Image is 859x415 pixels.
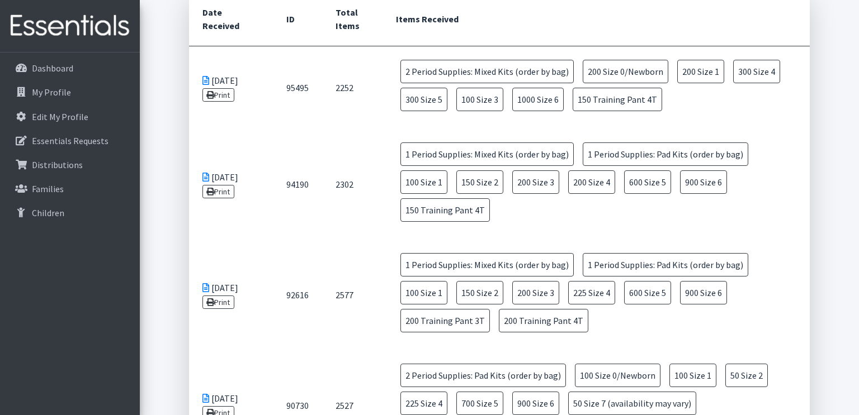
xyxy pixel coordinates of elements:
[680,170,727,194] span: 900 Size 6
[32,207,64,218] p: Children
[400,170,447,194] span: 100 Size 1
[400,309,490,332] span: 200 Training Pant 3T
[499,309,588,332] span: 200 Training Pant 4T
[583,142,748,166] span: 1 Period Supplies: Pad Kits (order by bag)
[456,281,503,304] span: 150 Size 2
[680,281,727,304] span: 900 Size 6
[568,281,615,304] span: 225 Size 4
[400,253,574,276] span: 1 Period Supplies: Mixed Kits (order by bag)
[400,88,447,111] span: 300 Size 5
[512,281,559,304] span: 200 Size 3
[400,392,447,415] span: 225 Size 4
[400,364,566,387] span: 2 Period Supplies: Pad Kits (order by bag)
[583,253,748,276] span: 1 Period Supplies: Pad Kits (order by bag)
[189,240,273,350] td: [DATE]
[189,129,273,240] td: [DATE]
[202,295,234,309] a: Print
[512,392,559,415] span: 900 Size 6
[273,240,322,350] td: 92616
[733,60,780,83] span: 300 Size 4
[4,106,135,128] a: Edit My Profile
[583,60,668,83] span: 200 Size 0/Newborn
[669,364,716,387] span: 100 Size 1
[677,60,724,83] span: 200 Size 1
[32,183,64,194] p: Families
[456,392,503,415] span: 700 Size 5
[400,60,574,83] span: 2 Period Supplies: Mixed Kits (order by bag)
[512,88,564,111] span: 1000 Size 6
[400,281,447,304] span: 100 Size 1
[202,88,234,102] a: Print
[32,87,71,98] p: My Profile
[32,63,73,74] p: Dashboard
[4,130,135,152] a: Essentials Requests
[4,81,135,103] a: My Profile
[512,170,559,194] span: 200 Size 3
[4,154,135,176] a: Distributions
[575,364,660,387] span: 100 Size 0/Newborn
[322,46,383,130] td: 2252
[568,170,615,194] span: 200 Size 4
[4,202,135,224] a: Children
[725,364,768,387] span: 50 Size 2
[573,88,662,111] span: 150 Training Pant 4T
[400,142,574,166] span: 1 Period Supplies: Mixed Kits (order by bag)
[32,111,88,122] p: Edit My Profile
[624,170,671,194] span: 600 Size 5
[4,57,135,79] a: Dashboard
[400,198,490,222] span: 150 Training Pant 4T
[4,178,135,200] a: Families
[189,46,273,130] td: [DATE]
[568,392,696,415] span: 50 Size 7 (availability may vary)
[32,135,108,146] p: Essentials Requests
[4,7,135,45] img: HumanEssentials
[273,129,322,240] td: 94190
[202,185,234,198] a: Print
[624,281,671,304] span: 600 Size 5
[456,88,503,111] span: 100 Size 3
[32,159,83,170] p: Distributions
[273,46,322,130] td: 95495
[456,170,503,194] span: 150 Size 2
[322,240,383,350] td: 2577
[322,129,383,240] td: 2302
